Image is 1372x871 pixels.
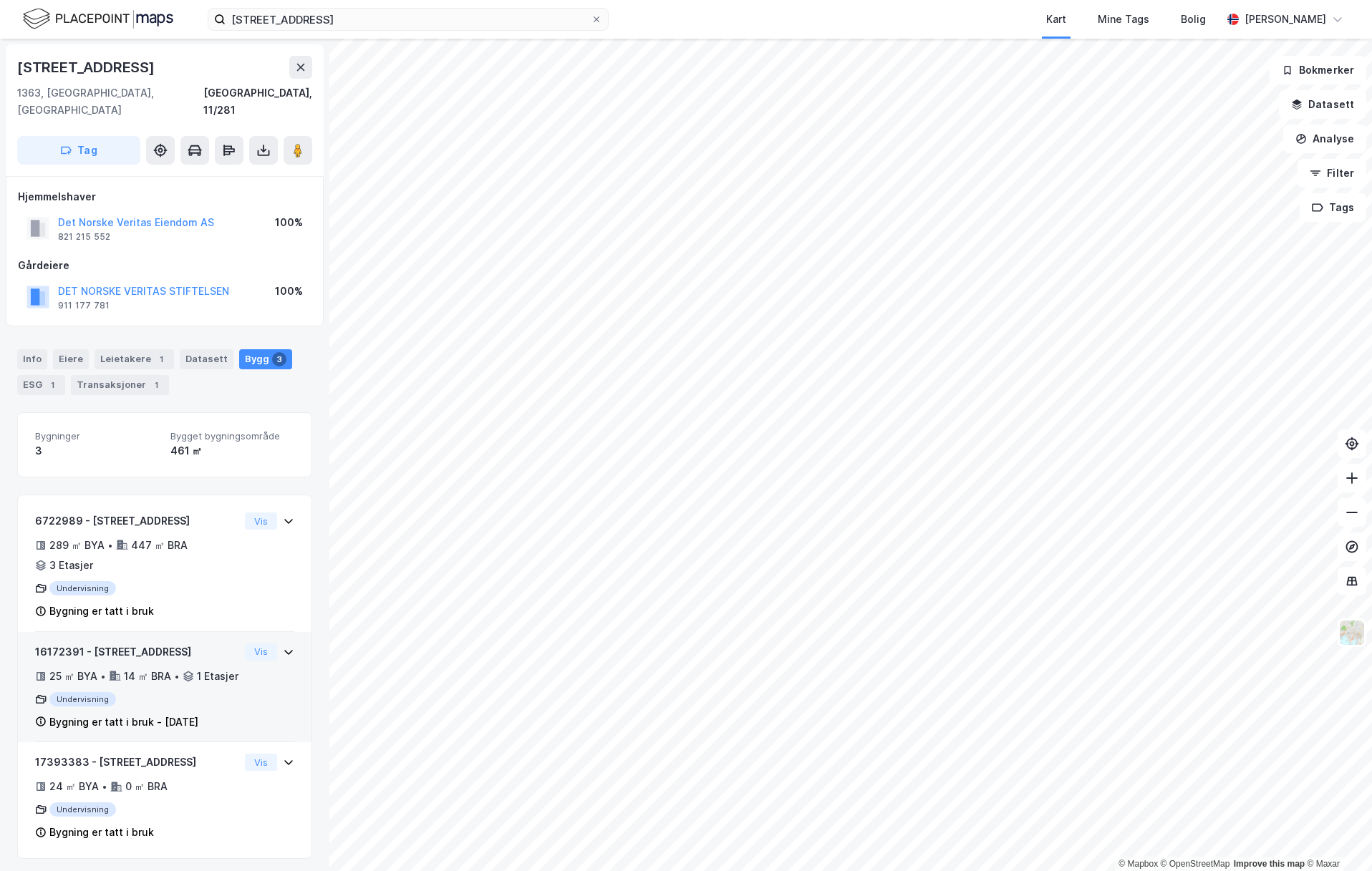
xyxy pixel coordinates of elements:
button: Tags [1300,193,1366,222]
div: Mine Tags [1098,11,1149,28]
button: Filter [1298,159,1366,188]
div: • [100,671,106,682]
div: 3 [272,352,286,366]
div: Kart [1046,11,1066,28]
div: 3 Etasjer [49,557,93,574]
div: 911 177 781 [58,300,110,311]
button: Bokmerker [1270,56,1366,84]
div: Bygning er tatt i bruk [49,603,154,620]
div: 1 Etasjer [197,668,238,685]
div: 461 ㎡ [170,442,294,459]
input: Søk på adresse, matrikkel, gårdeiere, leietakere eller personer [226,9,591,30]
div: 6722989 - [STREET_ADDRESS] [35,512,239,530]
div: Bygning er tatt i bruk [49,824,154,841]
img: logo.f888ab2527a4732fd821a326f86c7f29.svg [23,6,173,31]
div: 447 ㎡ BRA [131,537,188,554]
div: Leietakere [95,349,174,369]
div: 1 [154,352,168,366]
div: Datasett [180,349,233,369]
span: Bygget bygningsområde [170,430,294,442]
div: Hjemmelshaver [18,188,311,205]
div: Transaksjoner [71,375,169,395]
div: 821 215 552 [58,231,110,243]
button: Vis [245,754,277,771]
div: • [174,671,180,682]
div: 14 ㎡ BRA [124,668,171,685]
div: 17393383 - [STREET_ADDRESS] [35,754,239,771]
button: Tag [17,136,140,165]
div: Bolig [1181,11,1206,28]
div: 1 [45,378,59,392]
div: 289 ㎡ BYA [49,537,105,554]
div: 16172391 - [STREET_ADDRESS] [35,643,239,661]
div: • [102,781,107,792]
div: • [107,540,113,551]
div: 25 ㎡ BYA [49,668,97,685]
div: Bygg [239,349,292,369]
div: 24 ㎡ BYA [49,778,99,795]
div: 1 [149,378,163,392]
button: Vis [245,512,277,530]
div: 1363, [GEOGRAPHIC_DATA], [GEOGRAPHIC_DATA] [17,84,203,119]
div: Eiere [53,349,89,369]
div: Bygning er tatt i bruk - [DATE] [49,714,198,731]
div: ESG [17,375,65,395]
div: Gårdeiere [18,257,311,274]
div: 100% [275,214,303,231]
div: 0 ㎡ BRA [125,778,168,795]
div: Info [17,349,47,369]
span: Bygninger [35,430,159,442]
div: 100% [275,283,303,300]
div: Kontrollprogram for chat [1300,802,1372,871]
a: Mapbox [1119,859,1158,869]
div: 3 [35,442,159,459]
div: [STREET_ADDRESS] [17,56,158,79]
button: Vis [245,643,277,661]
button: Analyse [1283,125,1366,153]
button: Datasett [1279,90,1366,119]
div: [PERSON_NAME] [1245,11,1326,28]
iframe: Chat Widget [1300,802,1372,871]
img: Z [1338,619,1366,646]
a: Improve this map [1234,859,1305,869]
a: OpenStreetMap [1161,859,1230,869]
div: [GEOGRAPHIC_DATA], 11/281 [203,84,312,119]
